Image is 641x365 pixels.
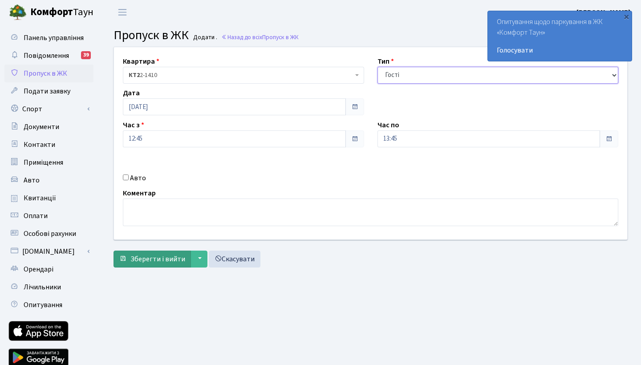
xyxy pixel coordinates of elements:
[9,4,27,21] img: logo.png
[4,136,93,154] a: Контакти
[24,229,76,239] span: Особові рахунки
[4,154,93,171] a: Приміщення
[4,100,93,118] a: Спорт
[24,122,59,132] span: Документи
[24,33,84,43] span: Панель управління
[576,7,630,18] a: [PERSON_NAME]
[130,173,146,183] label: Авто
[24,193,56,203] span: Квитанції
[24,86,70,96] span: Подати заявку
[24,300,62,310] span: Опитування
[114,26,189,44] span: Пропуск в ЖК
[622,12,631,21] div: ×
[30,5,93,20] span: Таун
[377,120,399,130] label: Час по
[497,45,623,56] a: Голосувати
[4,189,93,207] a: Квитанції
[111,5,134,20] button: Переключити навігацію
[114,251,191,268] button: Зберегти і вийти
[221,33,299,41] a: Назад до всіхПропуск в ЖК
[4,29,93,47] a: Панель управління
[191,34,217,41] small: Додати .
[129,71,140,80] b: КТ2
[24,140,55,150] span: Контакти
[24,158,63,167] span: Приміщення
[4,207,93,225] a: Оплати
[4,171,93,189] a: Авто
[123,120,144,130] label: Час з
[4,225,93,243] a: Особові рахунки
[123,88,140,98] label: Дата
[24,51,69,61] span: Повідомлення
[130,254,185,264] span: Зберегти і вийти
[24,69,67,78] span: Пропуск в ЖК
[4,118,93,136] a: Документи
[4,243,93,260] a: [DOMAIN_NAME]
[123,188,156,199] label: Коментар
[81,51,91,59] div: 39
[4,47,93,65] a: Повідомлення39
[377,56,394,67] label: Тип
[209,251,260,268] a: Скасувати
[4,260,93,278] a: Орендарі
[24,175,40,185] span: Авто
[123,56,159,67] label: Квартира
[30,5,73,19] b: Комфорт
[4,65,93,82] a: Пропуск в ЖК
[24,264,53,274] span: Орендарі
[4,296,93,314] a: Опитування
[4,82,93,100] a: Подати заявку
[262,33,299,41] span: Пропуск в ЖК
[488,11,632,61] div: Опитування щодо паркування в ЖК «Комфорт Таун»
[129,71,353,80] span: <b>КТ2</b>&nbsp;&nbsp;&nbsp;2-1410
[123,67,364,84] span: <b>КТ2</b>&nbsp;&nbsp;&nbsp;2-1410
[24,282,61,292] span: Лічильники
[4,278,93,296] a: Лічильники
[576,8,630,17] b: [PERSON_NAME]
[24,211,48,221] span: Оплати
